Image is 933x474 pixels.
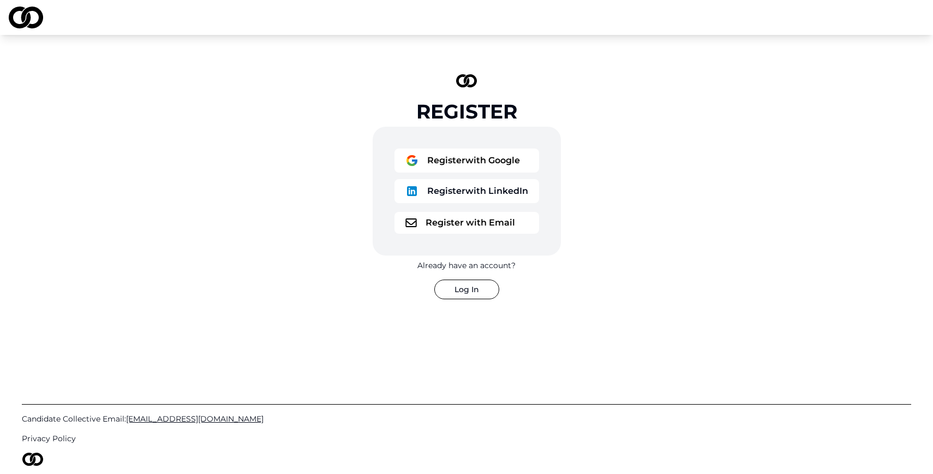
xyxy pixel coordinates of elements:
[416,100,517,122] div: Register
[405,185,418,198] img: logo
[394,212,539,234] button: logoRegister with Email
[434,280,499,299] button: Log In
[22,453,44,466] img: logo
[9,7,43,28] img: logo
[417,260,516,271] div: Already have an account?
[456,74,477,87] img: logo
[394,179,539,203] button: logoRegisterwith LinkedIn
[394,149,539,173] button: logoRegisterwith Google
[22,413,911,424] a: Candidate Collective Email:[EMAIL_ADDRESS][DOMAIN_NAME]
[405,154,418,167] img: logo
[126,414,264,424] span: [EMAIL_ADDRESS][DOMAIN_NAME]
[405,218,417,227] img: logo
[22,433,911,444] a: Privacy Policy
